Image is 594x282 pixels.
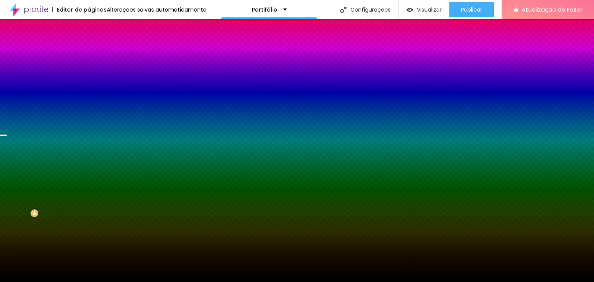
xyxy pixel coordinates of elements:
button: Visualizar [399,2,449,17]
font: Atualização do Fazer [522,5,582,14]
img: Ícone [340,7,346,13]
font: Portifólio [252,6,277,14]
font: Publicar [461,6,482,14]
button: Publicar [449,2,494,17]
font: Visualizar [417,6,442,14]
font: Editor de páginas [57,6,107,14]
font: Configurações [350,6,391,14]
font: Alterações salvas automaticamente [107,6,207,14]
img: view-1.svg [406,7,413,13]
